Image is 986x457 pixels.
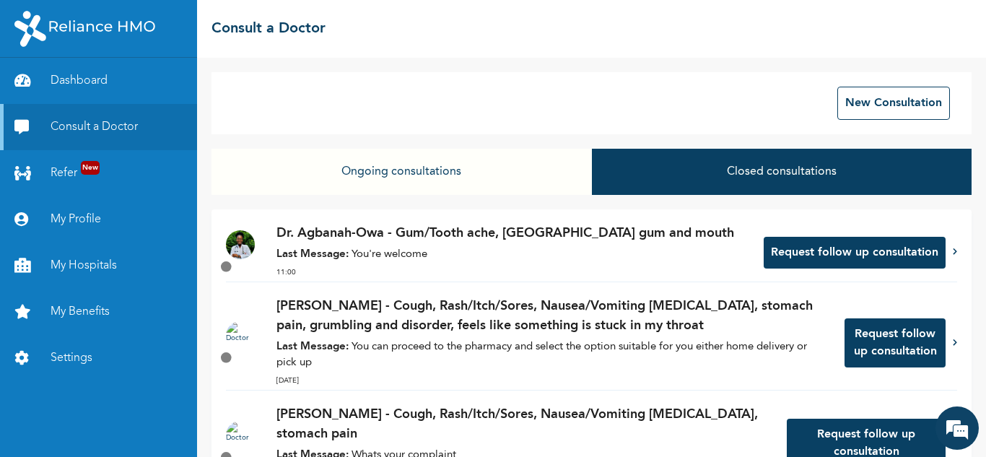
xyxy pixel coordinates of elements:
[14,11,155,47] img: RelianceHMO's Logo
[276,224,749,243] p: Dr. Agbanah-Owa - Gum/Tooth ache, [GEOGRAPHIC_DATA] gum and mouth
[226,421,255,450] img: Doctor
[276,267,749,278] p: 11:00
[276,297,830,336] p: [PERSON_NAME] - Cough, Rash/Itch/Sores, Nausea/Vomiting [MEDICAL_DATA], stomach pain, grumbling a...
[226,230,255,259] img: Doctor
[211,149,591,195] button: Ongoing consultations
[276,249,349,260] strong: Last Message:
[75,81,243,100] div: Chat with us now
[226,321,255,350] img: Doctor
[276,247,749,264] p: You're welcome
[7,331,275,382] textarea: Type your message and hit 'Enter'
[84,150,199,296] span: We're online!
[27,72,58,108] img: d_794563401_company_1708531726252_794563401
[81,161,100,175] span: New
[837,87,950,120] button: New Consultation
[276,339,830,372] p: You can proceed to the pharmacy and select the option suitable for you either home delivery or pi...
[276,405,772,444] p: [PERSON_NAME] - Cough, Rash/Itch/Sores, Nausea/Vomiting [MEDICAL_DATA], stomach pain
[237,7,271,42] div: Minimize live chat window
[592,149,972,195] button: Closed consultations
[764,237,946,269] button: Request follow up consultation
[7,407,141,417] span: Conversation
[276,341,349,352] strong: Last Message:
[276,375,830,386] p: [DATE]
[141,382,276,427] div: FAQs
[845,318,946,367] button: Request follow up consultation
[211,18,326,40] h2: Consult a Doctor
